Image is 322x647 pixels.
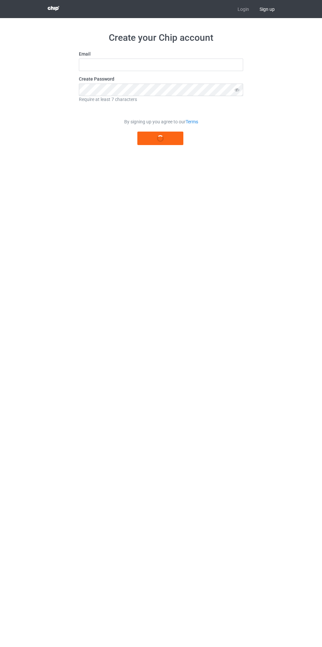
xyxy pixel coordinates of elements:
div: Require at least 7 characters [79,96,243,103]
label: Email [79,51,243,57]
button: Register [137,132,183,145]
label: Create Password [79,76,243,82]
a: Terms [186,119,198,124]
div: By signing up you agree to our [79,118,243,125]
img: 3d383065fc803cdd16c62507c020ddf8.png [48,6,59,11]
h1: Create your Chip account [79,32,243,44]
